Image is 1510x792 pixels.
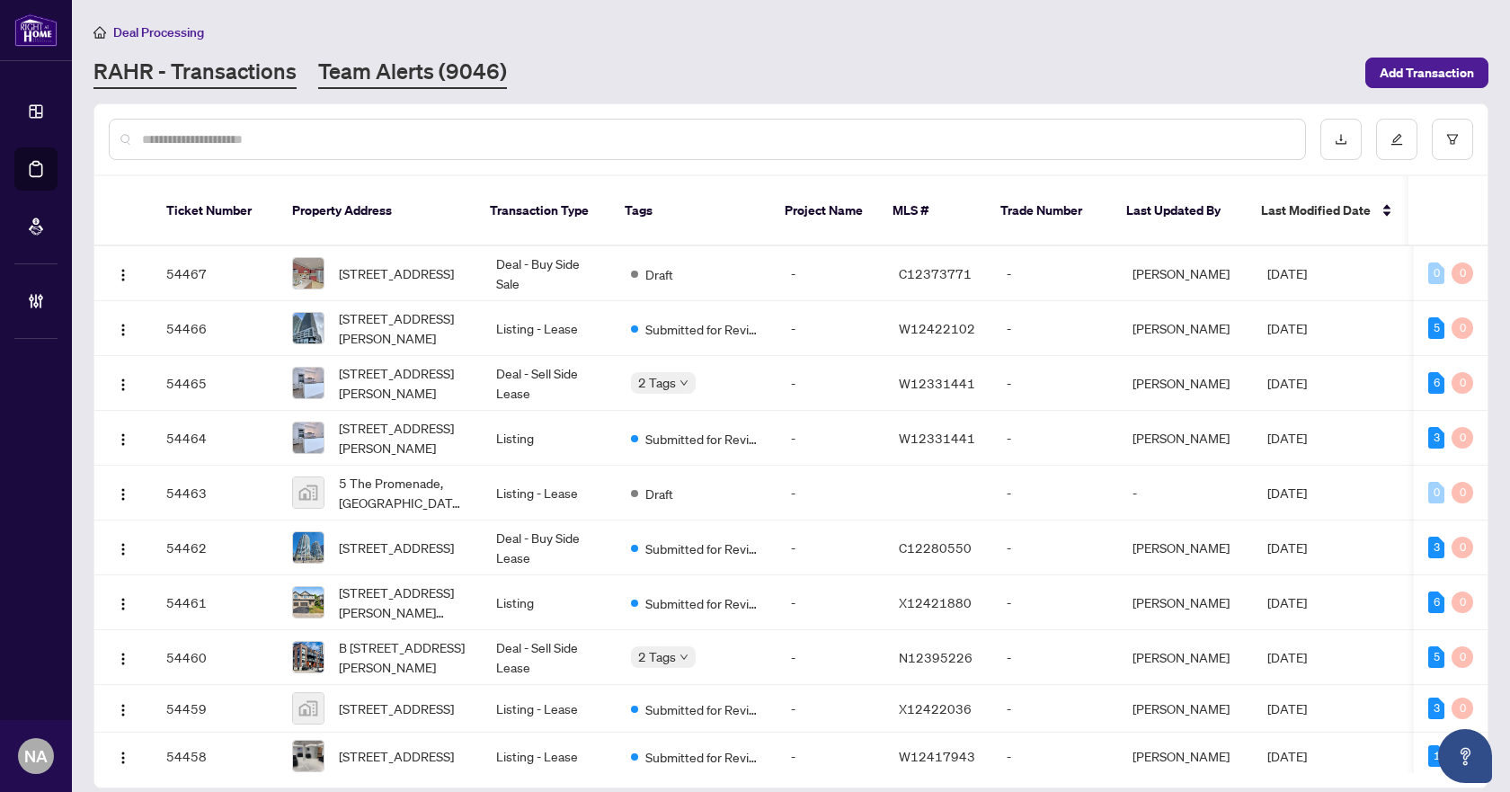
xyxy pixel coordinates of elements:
span: [STREET_ADDRESS][PERSON_NAME] [339,363,467,403]
th: Tags [610,176,770,246]
button: Logo [109,423,138,452]
span: X12422036 [899,700,972,716]
button: Open asap [1438,729,1492,783]
button: Logo [109,643,138,672]
a: Team Alerts (9046) [318,57,507,89]
button: Logo [109,259,138,288]
span: 2 Tags [638,372,676,393]
span: Submitted for Review [645,699,762,719]
div: 6 [1428,372,1444,394]
img: thumbnail-img [293,587,324,618]
span: home [93,26,106,39]
span: [STREET_ADDRESS] [339,746,454,766]
td: - [992,630,1118,685]
span: [DATE] [1267,700,1307,716]
span: [STREET_ADDRESS] [339,699,454,718]
img: Logo [116,268,130,282]
td: - [992,685,1118,733]
span: W12422102 [899,320,975,336]
span: [STREET_ADDRESS][PERSON_NAME] [339,308,467,348]
td: Listing - Lease [482,466,617,521]
span: [DATE] [1267,485,1307,501]
td: Deal - Sell Side Lease [482,356,617,411]
td: - [992,411,1118,466]
img: thumbnail-img [293,741,324,771]
div: 0 [1428,263,1444,284]
span: 5 The Promenade, [GEOGRAPHIC_DATA], [GEOGRAPHIC_DATA], [GEOGRAPHIC_DATA] [339,473,467,512]
td: - [777,466,884,521]
button: Add Transaction [1365,58,1488,88]
a: RAHR - Transactions [93,57,297,89]
td: Listing - Lease [482,301,617,356]
span: Submitted for Review [645,593,762,613]
td: [PERSON_NAME] [1118,411,1253,466]
div: 0 [1452,482,1473,503]
span: [DATE] [1267,265,1307,281]
div: 0 [1452,372,1473,394]
td: Deal - Sell Side Lease [482,630,617,685]
span: down [679,378,688,387]
td: 54461 [152,575,278,630]
div: 6 [1428,592,1444,613]
button: Logo [109,742,138,770]
img: thumbnail-img [293,313,324,343]
span: filter [1446,133,1459,146]
td: - [1118,466,1253,521]
td: [PERSON_NAME] [1118,733,1253,780]
td: - [777,685,884,733]
img: thumbnail-img [293,642,324,672]
button: Logo [109,314,138,343]
img: Logo [116,542,130,556]
span: 2 Tags [638,646,676,667]
button: Logo [109,694,138,723]
span: N12395226 [899,649,973,665]
td: [PERSON_NAME] [1118,685,1253,733]
td: 54465 [152,356,278,411]
th: Ticket Number [152,176,278,246]
td: [PERSON_NAME] [1118,246,1253,301]
span: [DATE] [1267,594,1307,610]
span: Draft [645,264,673,284]
td: Deal - Buy Side Sale [482,246,617,301]
button: download [1320,119,1362,160]
span: [DATE] [1267,748,1307,764]
button: Logo [109,478,138,507]
div: 0 [1452,317,1473,339]
button: edit [1376,119,1417,160]
span: [STREET_ADDRESS] [339,538,454,557]
th: Project Name [770,176,878,246]
div: 0 [1452,263,1473,284]
td: - [992,301,1118,356]
span: Submitted for Review [645,429,762,449]
div: 0 [1452,592,1473,613]
td: [PERSON_NAME] [1118,301,1253,356]
th: Transaction Type [475,176,610,246]
td: [PERSON_NAME] [1118,521,1253,575]
span: [STREET_ADDRESS] [339,263,454,283]
span: [DATE] [1267,430,1307,446]
button: filter [1432,119,1473,160]
td: - [777,411,884,466]
td: - [992,466,1118,521]
td: - [777,733,884,780]
span: [DATE] [1267,375,1307,391]
td: - [992,575,1118,630]
th: Property Address [278,176,475,246]
div: 0 [1452,537,1473,558]
td: Deal - Buy Side Lease [482,521,617,575]
div: 5 [1428,646,1444,668]
span: [DATE] [1267,539,1307,556]
td: 54458 [152,733,278,780]
span: Last Modified Date [1261,200,1371,220]
div: 3 [1428,698,1444,719]
span: C12280550 [899,539,972,556]
img: Logo [116,487,130,502]
img: Logo [116,432,130,447]
img: thumbnail-img [293,693,324,724]
div: 5 [1428,317,1444,339]
img: Logo [116,703,130,717]
td: 54460 [152,630,278,685]
span: Submitted for Review [645,747,762,767]
span: [STREET_ADDRESS][PERSON_NAME][PERSON_NAME] [339,583,467,622]
span: [STREET_ADDRESS][PERSON_NAME] [339,418,467,458]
